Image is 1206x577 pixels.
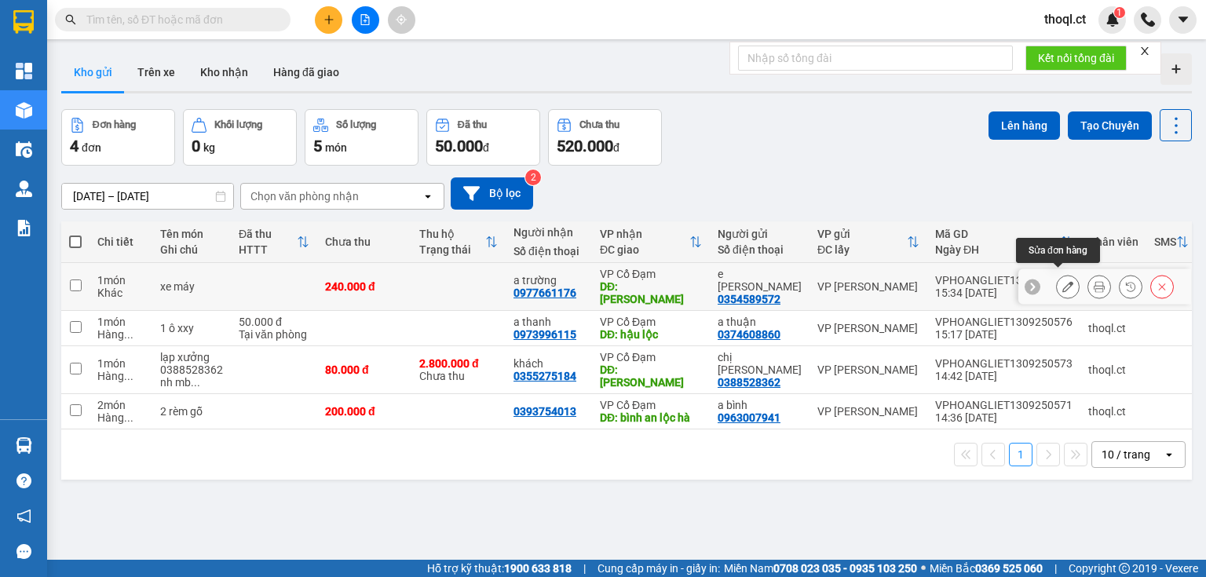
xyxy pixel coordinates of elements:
[773,562,917,575] strong: 0708 023 035 - 0935 103 250
[160,280,223,293] div: xe máy
[13,10,34,34] img: logo-vxr
[483,141,489,154] span: đ
[1163,448,1175,461] svg: open
[325,280,404,293] div: 240.000 đ
[935,287,1073,299] div: 15:34 [DATE]
[427,560,572,577] span: Hỗ trợ kỹ thuật:
[935,328,1073,341] div: 15:17 [DATE]
[97,287,144,299] div: Khác
[325,236,404,248] div: Chưa thu
[458,119,487,130] div: Đã thu
[513,245,584,257] div: Số điện thoại
[935,316,1073,328] div: VPHOANGLIET1309250576
[935,357,1073,370] div: VPHOANGLIET1309250573
[86,11,272,28] input: Tìm tên, số ĐT hoặc mã đơn
[613,141,619,154] span: đ
[231,221,317,263] th: Toggle SortBy
[336,119,376,130] div: Số lượng
[16,544,31,559] span: message
[724,560,917,577] span: Miền Nam
[323,14,334,25] span: plus
[1038,49,1114,67] span: Kết nối tổng đài
[325,363,404,376] div: 80.000 đ
[817,405,919,418] div: VP [PERSON_NAME]
[97,274,144,287] div: 1 món
[989,111,1060,140] button: Lên hàng
[817,243,907,256] div: ĐC lấy
[1088,236,1138,248] div: Nhân viên
[160,322,223,334] div: 1 ô xxy
[718,293,780,305] div: 0354589572
[1169,6,1197,34] button: caret-down
[82,141,101,154] span: đơn
[600,399,702,411] div: VP Cổ Đạm
[160,351,223,363] div: lạp xưởng
[1102,447,1150,462] div: 10 / trang
[935,411,1073,424] div: 14:36 [DATE]
[250,188,359,204] div: Chọn văn phòng nhận
[718,316,802,328] div: a thuận
[525,170,541,185] sup: 2
[214,119,262,130] div: Khối lượng
[124,370,133,382] span: ...
[97,357,144,370] div: 1 món
[935,274,1073,287] div: VPHOANGLIET1309250579
[927,221,1080,263] th: Toggle SortBy
[1154,236,1176,248] div: SMS
[65,14,76,25] span: search
[70,137,79,155] span: 4
[930,560,1043,577] span: Miền Bắc
[451,177,533,210] button: Bộ lọc
[97,411,144,424] div: Hàng thông thường
[1056,275,1080,298] div: Sửa đơn hàng
[192,137,200,155] span: 0
[600,316,702,328] div: VP Cổ Đạm
[600,228,689,240] div: VP nhận
[600,243,689,256] div: ĐC giao
[62,184,233,209] input: Select a date range.
[817,322,919,334] div: VP [PERSON_NAME]
[718,411,780,424] div: 0963007941
[352,6,379,34] button: file-add
[191,376,200,389] span: ...
[419,357,498,382] div: Chưa thu
[1088,363,1138,376] div: thoql.ct
[160,363,223,389] div: 0388528362 nh mb phạm thị ngọc
[579,119,619,130] div: Chưa thu
[239,228,297,240] div: Đã thu
[325,141,347,154] span: món
[61,109,175,166] button: Đơn hàng4đơn
[97,328,144,341] div: Hàng thông thường
[513,274,584,287] div: a trường
[975,562,1043,575] strong: 0369 525 060
[239,316,309,328] div: 50.000 đ
[426,109,540,166] button: Đã thu50.000đ
[1146,221,1197,263] th: Toggle SortBy
[600,411,702,424] div: DĐ: bình an lộc hà
[935,228,1060,240] div: Mã GD
[598,560,720,577] span: Cung cấp máy in - giấy in:
[600,351,702,363] div: VP Cổ Đạm
[1088,322,1138,334] div: thoql.ct
[124,328,133,341] span: ...
[1139,46,1150,57] span: close
[16,181,32,197] img: warehouse-icon
[718,399,802,411] div: a bình
[1114,7,1125,18] sup: 1
[718,268,802,293] div: e vũ
[16,102,32,119] img: warehouse-icon
[935,243,1060,256] div: Ngày ĐH
[718,351,802,376] div: chị ngọc
[97,370,144,382] div: Hàng thông thường
[61,53,125,91] button: Kho gửi
[313,137,322,155] span: 5
[600,328,702,341] div: DĐ: hậu lộc
[435,137,483,155] span: 50.000
[592,221,710,263] th: Toggle SortBy
[16,437,32,454] img: warehouse-icon
[97,236,144,248] div: Chi tiết
[261,53,352,91] button: Hàng đã giao
[422,190,434,203] svg: open
[718,328,780,341] div: 0374608860
[1032,9,1098,29] span: thoql.ct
